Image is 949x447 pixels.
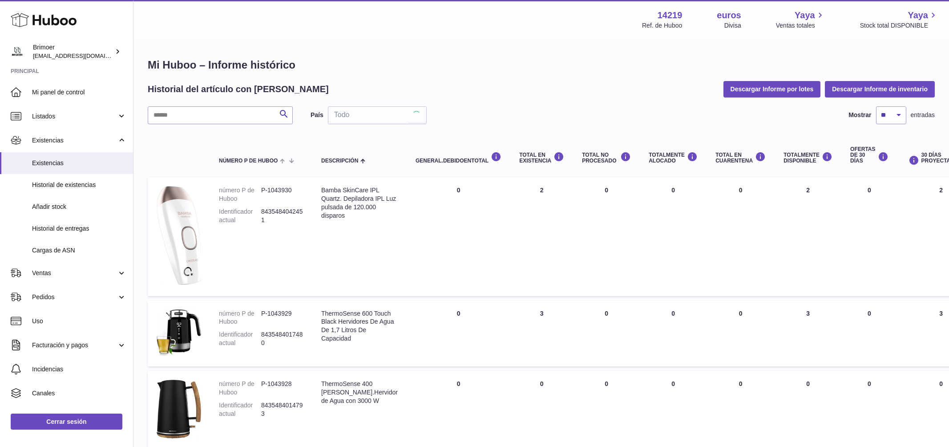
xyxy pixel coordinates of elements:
[11,68,39,74] font: Principal
[640,177,707,296] td: 0
[32,113,55,120] font: Listados
[32,293,55,301] font: Pedidos
[157,309,201,356] img: product image
[311,111,323,119] label: País
[32,366,63,373] font: Incidencias
[148,84,329,94] font: Historial del artículo con [PERSON_NAME]
[850,146,875,164] font: OFERTAS DE 30 DÍAS
[32,247,75,254] font: Cargas de ASN
[848,111,871,119] label: Mostrar
[841,177,897,296] td: 0
[32,89,85,96] font: Mi panel de control
[261,330,303,347] dd: 8435484017480
[724,22,741,29] font: Divisa
[407,301,510,367] td: 0
[775,301,841,367] td: 3
[321,309,398,343] div: ThermoSense 600 Touch Black Hervidores De Agua De 1,7 Litros De Capacidad
[321,158,358,164] font: Descripción
[407,177,510,296] td: 0
[739,310,743,317] span: 0
[219,380,261,397] dt: número P de Huboo
[32,225,89,232] font: Historial de entregas
[148,59,295,71] font: Mi Huboo – Informe histórico
[731,85,814,93] font: Descargar Informe por lotes
[642,22,682,29] font: Ref. de Huboo
[32,341,88,349] font: Facturación y pagos
[649,152,685,164] font: Totalmente ALOCADO
[573,177,640,296] td: 0
[911,111,935,119] span: entradas
[11,414,122,430] a: Cerrar sesión
[832,85,928,93] font: Descargar Informe de inventario
[219,158,278,164] font: número P de Huboo
[510,177,573,296] td: 2
[908,10,928,20] font: Yaya
[261,380,303,397] dd: P-1043928
[860,9,938,30] a: Yaya Stock total DISPONIBLE
[219,309,261,326] dt: número P de Huboo
[261,309,303,326] dd: P-1043929
[783,152,820,164] font: Totalmente DISPONIBLE
[775,177,841,296] td: 2
[795,10,815,20] font: Yaya
[261,207,303,224] dd: 8435484042451
[658,10,682,20] font: 14219
[157,186,201,285] img: product image
[32,159,64,167] font: Existencias
[32,137,64,144] font: Existencias
[841,301,897,367] td: 0
[46,418,86,425] font: Cerrar sesión
[321,380,398,405] div: ThermoSense 400 [PERSON_NAME].Hervidor de Agua con 3000 W
[261,401,303,418] dd: 8435484014793
[723,81,821,97] button: Descargar Informe por lotes
[825,81,935,97] button: Descargar Informe de inventario
[573,301,640,367] td: 0
[739,380,743,387] span: 0
[33,52,131,59] font: [EMAIL_ADDRESS][DOMAIN_NAME]
[739,187,743,194] span: 0
[416,158,489,164] font: general.debidoEnTotal
[219,186,261,203] dt: número P de Huboo
[32,269,51,276] font: Ventas
[157,380,201,439] img: product image
[33,44,55,51] font: Brimoer
[219,207,261,224] dt: Identificador actual
[261,186,303,203] dd: P-1043930
[32,181,96,188] font: Historial de existencias
[640,301,707,367] td: 0
[321,186,398,220] div: Bamba SkinCare IPL Quartz. Depiladora IPL Luz pulsada de 120.000 disparos
[32,203,66,210] font: Añadir stock
[717,10,741,20] font: euros
[860,22,928,29] font: Stock total DISPONIBLE
[776,9,825,30] a: Yaya Ventas totales
[32,317,43,325] font: Uso
[219,330,261,347] dt: Identificador actual
[510,301,573,367] td: 3
[519,152,551,164] font: Total en EXISTENCIA
[219,401,261,418] dt: Identificador actual
[776,22,815,29] font: Ventas totales
[582,152,616,164] font: Total NO PROCESADO
[11,45,24,58] img: oroses@renuevo.es
[715,152,753,164] font: Total en CUARENTENA
[32,390,55,397] font: Canales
